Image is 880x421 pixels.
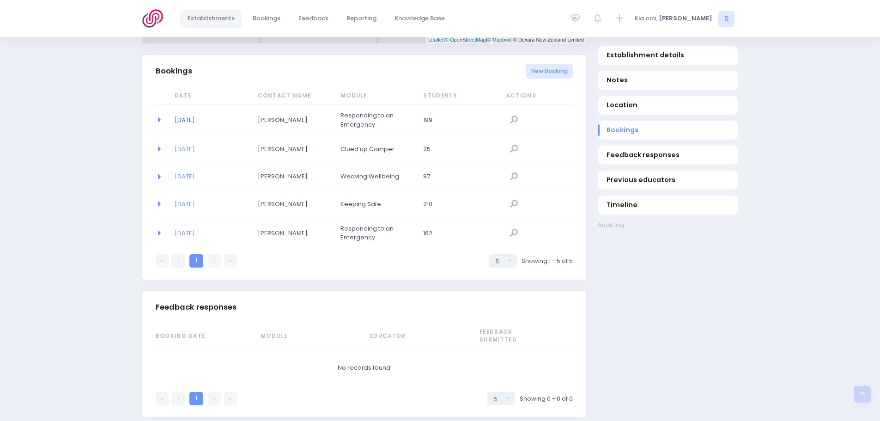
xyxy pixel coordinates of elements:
button: Select page size [487,392,515,405]
td: 2025-03-11 13:30:00 [169,135,251,163]
a: Notes [598,71,738,90]
a: Feedback [291,10,336,28]
a: View [506,141,522,157]
a: © Mapbox [487,37,510,43]
span: Actions [506,92,564,100]
a: [DATE] [175,116,195,124]
a: View [506,112,522,128]
h3: Bookings [156,67,192,76]
td: 2022-05-09 09:00:00 [169,190,251,218]
a: Reporting [339,10,384,28]
h3: Feedback responses [156,303,237,312]
td: Jude [252,105,334,135]
td: 2020-07-28 09:00:00 [169,218,251,248]
img: Logo [142,9,169,28]
a: [DATE] [175,200,195,208]
span: Kia ora, [635,14,657,23]
span: Educator [370,332,421,341]
a: Last [224,254,237,268]
td: 25 [417,135,500,163]
span: Timeline [607,200,729,210]
span: [PERSON_NAME] [258,116,319,125]
span: Establishments [188,14,235,23]
td: 2025-02-03 09:00:00 [169,163,251,190]
a: New Booking [526,64,573,79]
td: Jude [252,218,334,248]
a: Establishment details [598,46,738,65]
a: Location [598,96,738,115]
a: View [506,226,522,241]
div: | | | © Dexara New Zealand Limited [426,36,586,44]
span: Showing 1 - 5 of 5 [522,256,573,266]
span: Bookings [607,126,729,135]
span: Showing 0 - 0 of 0 [520,394,573,403]
span: Establishment details [607,51,729,61]
span: Weaving Wellbeing [340,172,401,181]
a: First [156,392,169,405]
span: Reporting [346,14,376,23]
span: [PERSON_NAME] [258,145,319,154]
span: [PERSON_NAME] [258,229,319,238]
span: [PERSON_NAME] [258,200,319,209]
td: Keeping Safe [334,190,417,218]
a: Knowledge Base [387,10,453,28]
a: Audit log [598,221,738,230]
span: Students [423,92,484,100]
span: Module [340,92,401,100]
a: Last [224,392,237,405]
td: Jude [252,190,334,218]
span: Clued up Camper [340,145,401,154]
a: 1 [189,254,203,268]
a: Bookings [598,121,738,140]
span: 210 [423,200,484,209]
span: Bookings [253,14,280,23]
span: Module [261,332,311,341]
td: 97 [417,163,500,190]
span: Previous educators [607,175,729,185]
span: Keeping Safe [340,200,401,209]
td: Clued up Camper [334,135,417,163]
td: Responding to an Emergency [334,218,417,248]
span: S [718,11,734,27]
span: Knowledge Base [394,14,445,23]
td: 2025-05-20 09:00:00 [169,105,251,135]
span: [PERSON_NAME] [659,14,712,23]
span: Responding to an Emergency [340,224,401,242]
a: View [506,196,522,212]
a: Establishments [180,10,243,28]
a: Previous [171,254,185,268]
a: Next [208,254,221,268]
span: 97 [423,172,484,181]
td: Eddie [252,135,334,163]
span: Responding to an Emergency [340,111,401,129]
td: 199 [417,105,500,135]
a: Previous educators [598,171,738,190]
a: [DATE] [175,229,195,238]
span: 162 [423,229,484,238]
span: Booking Date [156,332,206,341]
td: Responding to an Emergency [334,105,417,135]
td: null [500,163,573,190]
div: 5 [493,395,504,404]
span: Location [607,101,729,110]
a: View [506,169,522,184]
a: [DATE] [175,172,195,181]
a: [DATE] [175,145,195,153]
td: null [500,218,573,248]
span: Date [175,92,236,100]
span: No records found [338,363,390,372]
a: 1 [189,392,203,405]
td: null [500,105,573,135]
a: © OpenStreetMap [445,37,486,43]
td: 162 [417,218,500,248]
a: First [156,254,169,268]
span: Feedback [298,14,328,23]
span: Contact Name [258,92,319,100]
span: Notes [607,76,729,85]
div: 5 [495,257,505,266]
td: 210 [417,190,500,218]
a: Feedback responses [598,146,738,165]
span: [PERSON_NAME] [258,172,319,181]
span: Feedback responses [607,151,729,160]
span: Feedback Submitted [479,328,530,344]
